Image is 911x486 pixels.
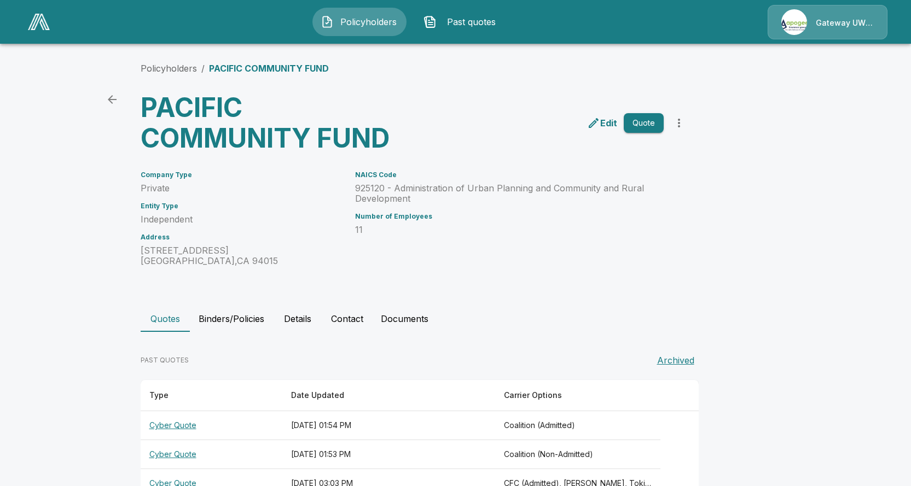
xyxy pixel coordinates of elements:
p: Independent [141,214,342,225]
th: [DATE] 01:53 PM [282,440,495,469]
li: / [201,62,205,75]
th: [DATE] 01:54 PM [282,411,495,440]
th: Coalition (Admitted) [495,411,661,440]
h3: PACIFIC COMMUNITY FUND [141,92,411,154]
a: edit [585,114,619,132]
th: Date Updated [282,380,495,411]
th: Carrier Options [495,380,661,411]
a: Policyholders [141,63,197,74]
h6: Company Type [141,171,342,179]
button: Documents [372,306,437,332]
img: Past quotes Icon [423,15,437,28]
p: 11 [355,225,664,235]
button: Quote [624,113,664,133]
th: Type [141,380,282,411]
h6: Number of Employees [355,213,664,220]
button: Contact [322,306,372,332]
button: Archived [653,349,699,371]
p: Edit [600,116,617,130]
img: AA Logo [28,14,50,30]
button: Details [273,306,322,332]
button: more [668,112,690,134]
p: [STREET_ADDRESS] [GEOGRAPHIC_DATA] , CA 94015 [141,245,342,266]
button: Quotes [141,306,190,332]
p: 925120 - Administration of Urban Planning and Community and Rural Development [355,183,664,204]
p: Private [141,183,342,194]
h6: Entity Type [141,202,342,210]
h6: NAICS Code [355,171,664,179]
button: Binders/Policies [190,306,273,332]
span: Policyholders [338,15,398,28]
img: Policyholders Icon [321,15,334,28]
span: Past quotes [441,15,501,28]
th: Cyber Quote [141,440,282,469]
a: back [101,89,123,110]
div: policyholder tabs [141,306,771,332]
p: PACIFIC COMMUNITY FUND [209,62,329,75]
p: PAST QUOTES [141,355,189,365]
button: Past quotes IconPast quotes [415,8,509,36]
th: Coalition (Non-Admitted) [495,440,661,469]
th: Cyber Quote [141,411,282,440]
nav: breadcrumb [141,62,329,75]
button: Policyholders IconPolicyholders [312,8,407,36]
h6: Address [141,233,342,241]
